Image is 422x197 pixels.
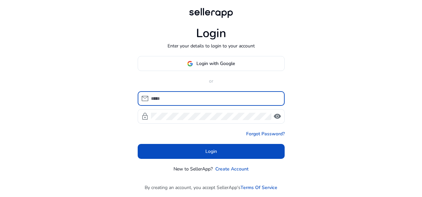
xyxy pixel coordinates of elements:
[141,112,149,120] span: lock
[187,61,193,67] img: google-logo.svg
[205,148,217,155] span: Login
[174,165,213,172] p: New to SellerApp?
[168,42,255,49] p: Enter your details to login to your account
[241,184,277,191] a: Terms Of Service
[138,78,285,85] p: or
[273,112,281,120] span: visibility
[215,165,248,172] a: Create Account
[196,26,226,40] h1: Login
[141,95,149,102] span: mail
[138,56,285,71] button: Login with Google
[138,144,285,159] button: Login
[196,60,235,67] span: Login with Google
[246,130,285,137] a: Forgot Password?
